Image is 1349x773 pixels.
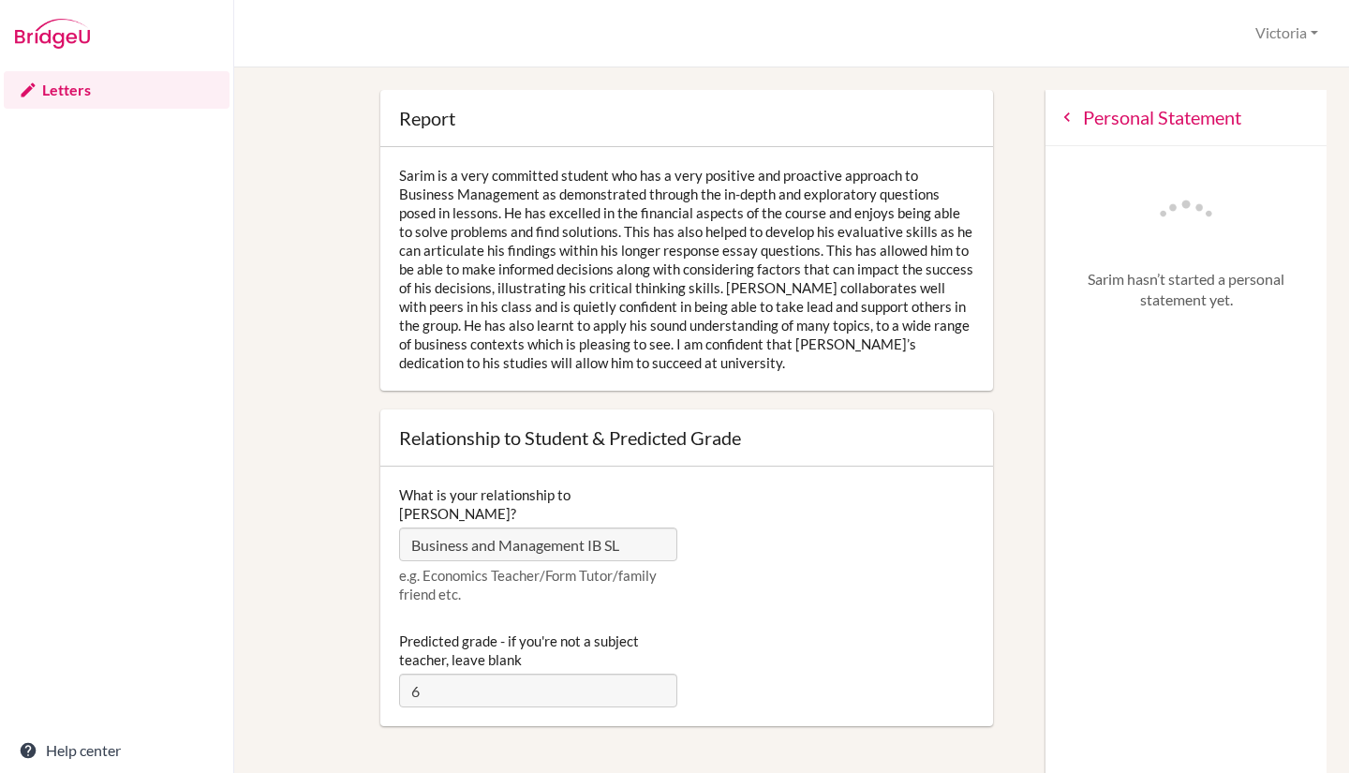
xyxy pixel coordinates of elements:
[380,147,993,391] div: Sarim is a very committed student who has a very positive and proactive approach to Business Mana...
[1064,269,1308,312] p: Sarim hasn’t started a personal statement yet.
[4,732,230,769] a: Help center
[399,566,677,603] p: e.g. Economics Teacher/Form Tutor/family friend etc.
[4,71,230,109] a: Letters
[399,109,455,127] div: Report
[1139,165,1233,259] img: default-university-logo-42dd438d0b49c2174d4c41c49dcd67eec2da6d16b3a2f6d5de70cc347232e317.png
[1247,16,1327,51] button: Victoria
[399,485,677,523] label: What is your relationship to [PERSON_NAME]?
[15,19,90,49] img: Bridge-U
[399,428,741,447] div: Relationship to Student & Predicted Grade
[1045,90,1327,146] a: Personal Statement
[399,632,677,669] label: Predicted grade - if you're not a subject teacher, leave blank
